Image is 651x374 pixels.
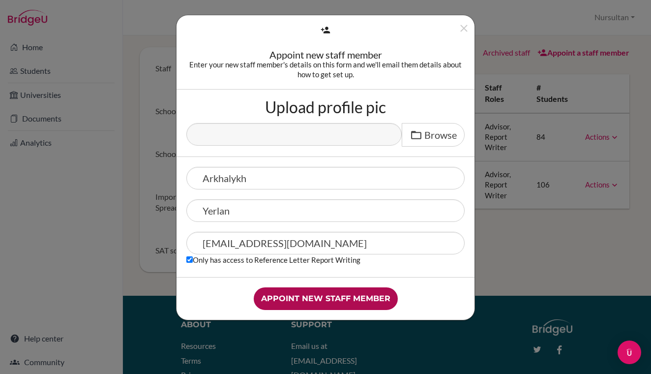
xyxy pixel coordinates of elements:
div: Enter your new staff member's details on this form and we'll email them details about how to get ... [186,60,465,79]
input: Last name [186,199,465,222]
span: Browse [424,129,457,141]
label: Only has access to Reference Letter Report Writing [186,254,360,265]
input: Email [186,232,465,254]
input: Only has access to Reference Letter Report Writing [186,256,193,263]
input: First name [186,167,465,189]
div: Appoint new staff member [186,50,465,60]
div: Open Intercom Messenger [618,341,641,364]
label: Upload profile pic [265,99,386,115]
button: Close [458,22,470,38]
input: Appoint new staff member [254,287,398,310]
